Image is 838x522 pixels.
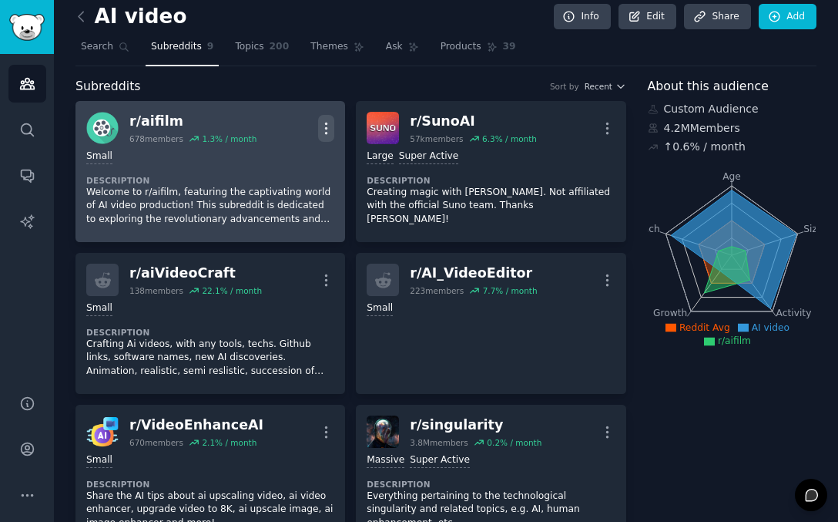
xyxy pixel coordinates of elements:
div: Massive [367,453,404,468]
div: Large [367,150,393,164]
a: r/aiVideoCraft138members22.1% / monthSmallDescriptionCrafting Ai videos, with any tools, techs. G... [75,253,345,394]
span: Reddit Avg [679,322,730,333]
span: Subreddits [151,40,202,54]
span: AI video [752,322,789,333]
div: Small [86,150,112,164]
tspan: Activity [776,308,811,318]
dt: Description [86,175,334,186]
a: Search [75,35,135,66]
div: Sort by [550,81,579,92]
div: r/ SunoAI [410,112,537,131]
tspan: Reach [631,223,660,234]
a: Info [554,4,611,30]
img: SunoAI [367,112,399,144]
a: Share [684,4,750,30]
a: Subreddits9 [146,35,219,66]
a: aifilmr/aifilm678members1.3% / monthSmallDescriptionWelcome to r/aifilm, featuring the captivatin... [75,101,345,242]
div: 2.1 % / month [202,437,256,448]
img: GummySearch logo [9,14,45,41]
dt: Description [367,175,615,186]
button: Recent [585,81,626,92]
span: 9 [207,40,214,54]
div: r/ VideoEnhanceAI [129,416,263,435]
dt: Description [86,327,334,338]
a: Products39 [435,35,521,66]
dt: Description [86,479,334,490]
a: Add [759,4,816,30]
div: r/ aiVideoCraft [129,264,262,283]
a: Topics200 [230,35,294,66]
div: 57k members [410,133,463,144]
span: Subreddits [75,77,141,96]
a: SunoAIr/SunoAI57kmembers6.3% / monthLargeSuper ActiveDescriptionCreating magic with [PERSON_NAME]... [356,101,625,242]
h2: AI video [75,5,186,29]
dt: Description [367,479,615,490]
div: 223 members [410,285,464,296]
span: Topics [235,40,263,54]
div: 22.1 % / month [202,285,262,296]
div: 138 members [129,285,183,296]
div: Small [86,453,112,468]
div: ↑ 0.6 % / month [664,139,746,155]
p: Welcome to r/aifilm, featuring the captivating world of AI video production! This subreddit is de... [86,186,334,227]
div: Super Active [399,150,459,164]
span: Products [441,40,481,54]
tspan: Growth [653,308,687,318]
tspan: Size [803,223,823,234]
a: Themes [305,35,370,66]
a: Ask [380,35,424,66]
a: r/AI_VideoEditor223members7.7% / monthSmall [356,253,625,394]
span: Ask [386,40,403,54]
div: Small [367,301,393,316]
div: Super Active [410,453,470,468]
div: 1.3 % / month [202,133,256,144]
div: r/ singularity [410,416,541,435]
img: aifilm [86,112,119,144]
span: About this audience [648,77,769,96]
img: singularity [367,416,399,448]
div: Small [86,301,112,316]
span: Themes [310,40,348,54]
span: Recent [585,81,612,92]
div: 678 members [129,133,183,144]
p: Creating magic with [PERSON_NAME]. Not affiliated with the official Suno team. Thanks [PERSON_NAME]! [367,186,615,227]
div: r/ aifilm [129,112,256,131]
span: 200 [270,40,290,54]
div: 6.3 % / month [482,133,537,144]
div: 670 members [129,437,183,448]
div: Custom Audience [648,101,817,117]
img: VideoEnhanceAI [86,416,119,448]
p: Crafting Ai videos, with any tools, techs. Github links, software names, new AI discoveries. Anim... [86,338,334,379]
div: 3.8M members [410,437,468,448]
span: Search [81,40,113,54]
div: 0.2 % / month [487,437,541,448]
span: 39 [503,40,516,54]
div: r/ AI_VideoEditor [410,264,537,283]
div: 4.2M Members [648,120,817,136]
span: r/aifilm [718,335,751,346]
tspan: Age [722,171,741,182]
div: 7.7 % / month [483,285,538,296]
a: Edit [618,4,676,30]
